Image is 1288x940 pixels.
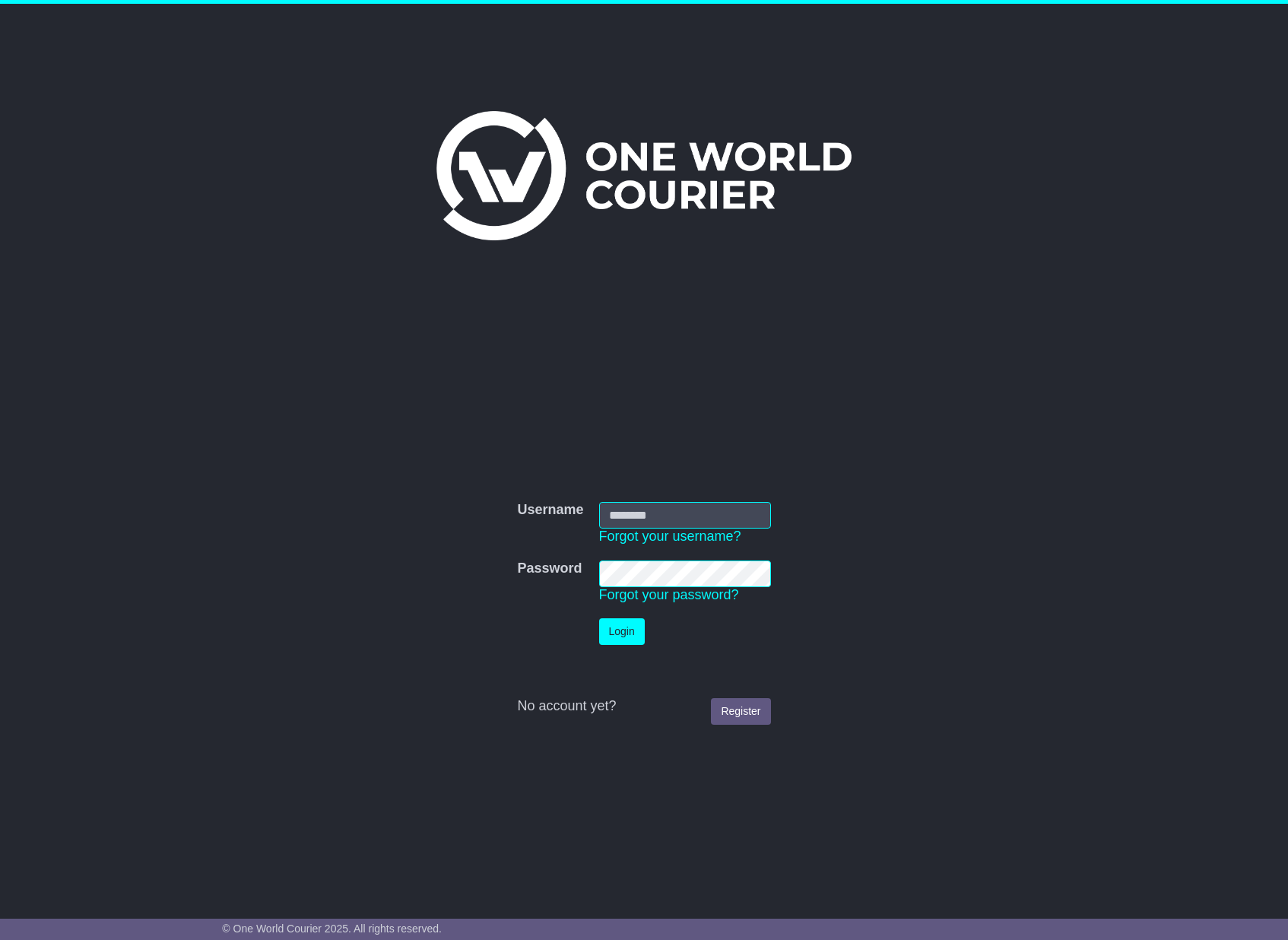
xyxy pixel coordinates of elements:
[222,923,442,935] span: © One World Courier 2025. All rights reserved.
[599,587,739,602] a: Forgot your password?
[599,529,741,544] a: Forgot your username?
[711,698,770,725] a: Register
[436,111,852,240] img: One World
[517,698,770,715] div: No account yet?
[599,618,645,645] button: Login
[517,561,582,577] label: Password
[517,502,583,519] label: Username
